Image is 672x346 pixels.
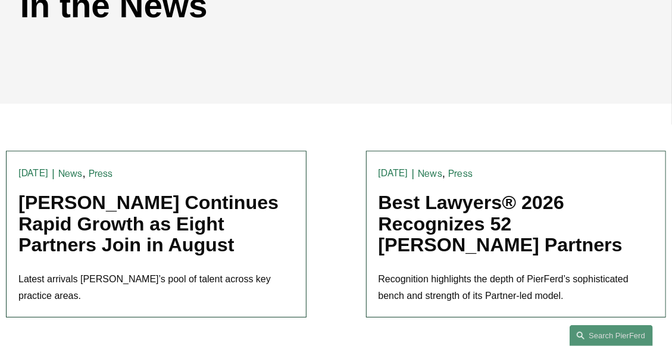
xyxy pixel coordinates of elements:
[379,192,623,256] a: Best Lawyers® 2026 Recognizes 52 [PERSON_NAME] Partners
[18,169,48,179] time: [DATE]
[89,169,113,180] a: Press
[379,272,654,306] p: Recognition highlights the depth of PierFerd’s sophisticated bench and strength of its Partner-le...
[379,169,408,179] time: [DATE]
[18,272,294,306] p: Latest arrivals [PERSON_NAME]’s pool of talent across key practice areas.
[58,169,83,180] a: News
[82,167,85,180] span: ,
[18,192,279,256] a: [PERSON_NAME] Continues Rapid Growth as Eight Partners Join in August
[418,169,442,180] a: News
[448,169,473,180] a: Press
[570,325,653,346] a: Search this site
[442,167,445,180] span: ,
